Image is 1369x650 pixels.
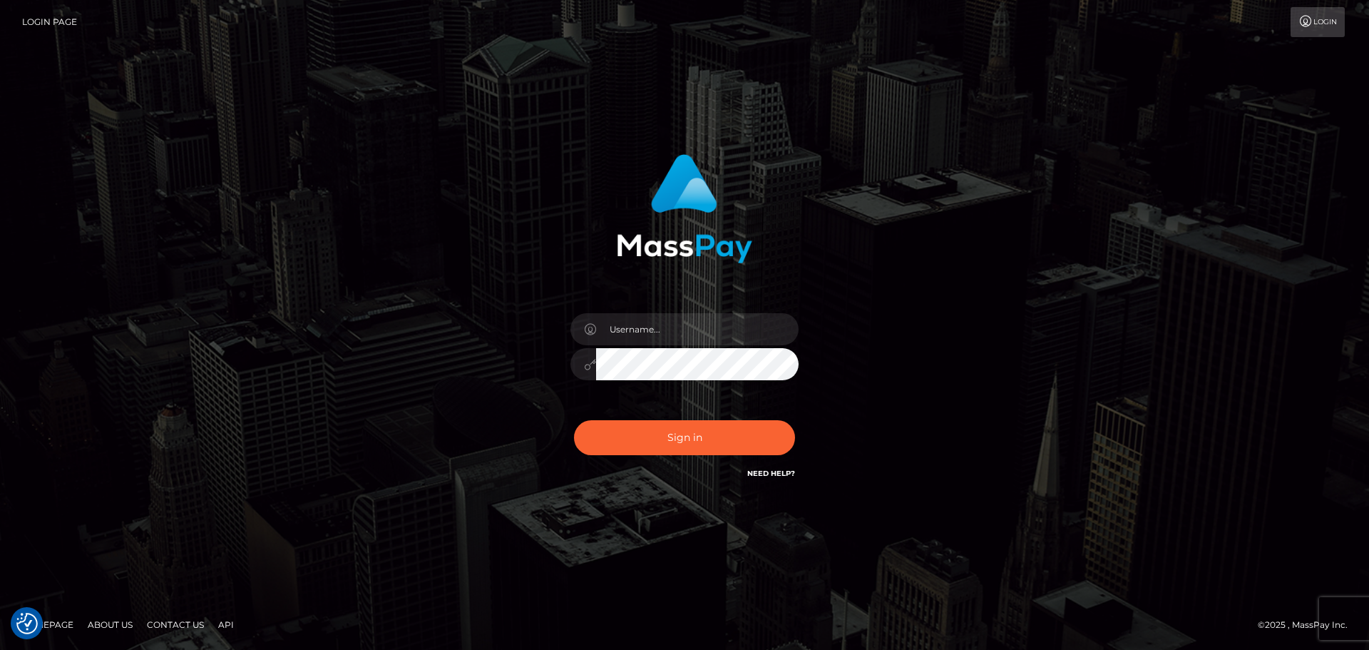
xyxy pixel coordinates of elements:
[16,613,38,634] button: Consent Preferences
[82,614,138,636] a: About Us
[596,313,799,345] input: Username...
[574,420,795,455] button: Sign in
[617,154,752,263] img: MassPay Login
[747,469,795,478] a: Need Help?
[22,7,77,37] a: Login Page
[16,613,38,634] img: Revisit consent button
[16,614,79,636] a: Homepage
[141,614,210,636] a: Contact Us
[212,614,240,636] a: API
[1291,7,1345,37] a: Login
[1258,617,1358,633] div: © 2025 , MassPay Inc.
